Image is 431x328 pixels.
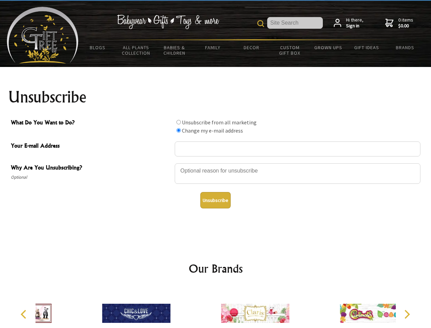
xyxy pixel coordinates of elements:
[346,23,363,29] strong: Sign in
[271,40,309,60] a: Custom Gift Box
[175,163,420,184] textarea: Why Are You Unsubscribing?
[14,260,418,277] h2: Our Brands
[398,17,413,29] span: 0 items
[309,40,347,55] a: Grown Ups
[117,40,156,60] a: All Plants Collection
[399,307,414,322] button: Next
[194,40,232,55] a: Family
[182,119,257,126] label: Unsubscribe from all marketing
[7,7,78,64] img: Babyware - Gifts - Toys and more...
[346,17,363,29] span: Hi there,
[11,141,171,151] span: Your E-mail Address
[155,40,194,60] a: Babies & Children
[182,127,243,134] label: Change my e-mail address
[267,17,323,29] input: Site Search
[232,40,271,55] a: Decor
[11,173,171,181] span: Optional
[17,307,32,322] button: Previous
[8,89,423,105] h1: Unsubscribe
[117,15,219,29] img: Babywear - Gifts - Toys & more
[386,40,425,55] a: Brands
[176,120,181,124] input: What Do You Want to Do?
[176,128,181,133] input: What Do You Want to Do?
[175,141,420,156] input: Your E-mail Address
[200,192,231,208] button: Unsubscribe
[257,20,264,27] img: product search
[334,17,363,29] a: Hi there,Sign in
[11,163,171,173] span: Why Are You Unsubscribing?
[11,118,171,128] span: What Do You Want to Do?
[385,17,413,29] a: 0 items$0.00
[78,40,117,55] a: BLOGS
[398,23,413,29] strong: $0.00
[347,40,386,55] a: Gift Ideas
